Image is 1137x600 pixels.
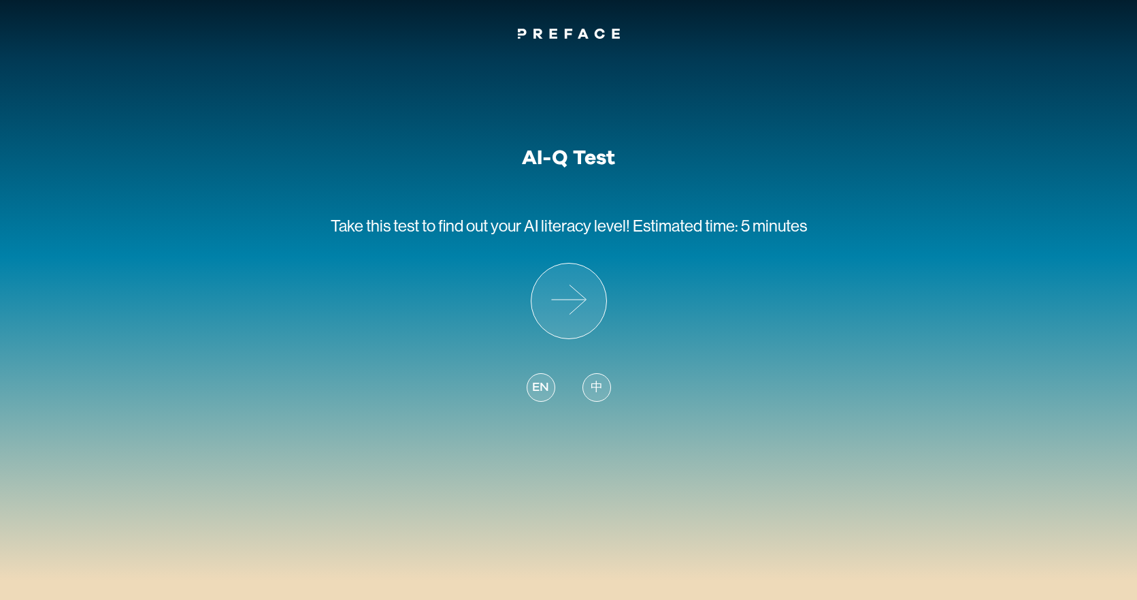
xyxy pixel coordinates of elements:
[532,379,548,397] span: EN
[591,379,603,397] span: 中
[522,146,615,170] h1: AI-Q Test
[633,217,807,235] span: Estimated time: 5 minutes
[438,217,630,235] span: find out your AI literacy level!
[331,217,435,235] span: Take this test to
